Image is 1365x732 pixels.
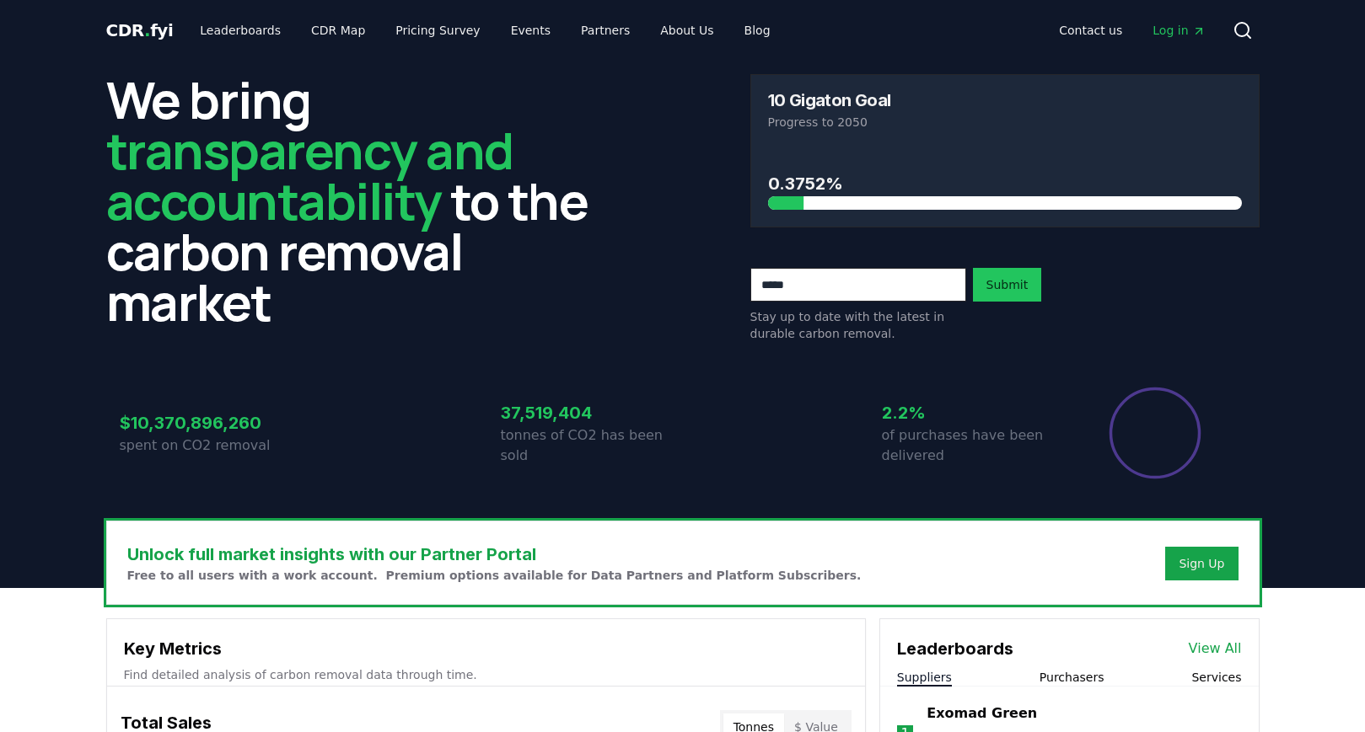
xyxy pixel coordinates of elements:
[186,15,783,45] nav: Main
[501,400,683,425] h3: 37,519,404
[882,425,1064,466] p: of purchases have been delivered
[1165,547,1238,580] button: Sign Up
[1191,669,1241,686] button: Services
[768,171,1242,196] h3: 0.3752%
[186,15,294,45] a: Leaderboards
[768,114,1242,131] p: Progress to 2050
[1179,555,1224,572] a: Sign Up
[124,636,848,661] h3: Key Metrics
[127,542,862,567] h3: Unlock full market insights with our Partner Portal
[882,400,1064,425] h3: 2.2%
[124,666,848,683] p: Find detailed analysis of carbon removal data through time.
[1189,638,1242,659] a: View All
[567,15,643,45] a: Partners
[120,435,302,456] p: spent on CO2 removal
[768,92,891,109] h3: 10 Gigaton Goal
[647,15,727,45] a: About Us
[120,410,302,435] h3: $10,370,896,260
[731,15,784,45] a: Blog
[106,19,174,42] a: CDR.fyi
[897,669,952,686] button: Suppliers
[382,15,493,45] a: Pricing Survey
[1040,669,1104,686] button: Purchasers
[750,308,966,342] p: Stay up to date with the latest in durable carbon removal.
[106,115,513,235] span: transparency and accountability
[1153,22,1205,39] span: Log in
[127,567,862,584] p: Free to all users with a work account. Premium options available for Data Partners and Platform S...
[1108,386,1202,480] div: Percentage of sales delivered
[927,703,1037,724] a: Exomad Green
[106,20,174,40] span: CDR fyi
[1139,15,1218,45] a: Log in
[106,74,615,327] h2: We bring to the carbon removal market
[501,425,683,466] p: tonnes of CO2 has been sold
[973,268,1042,302] button: Submit
[144,20,150,40] span: .
[497,15,564,45] a: Events
[1045,15,1218,45] nav: Main
[298,15,379,45] a: CDR Map
[1045,15,1136,45] a: Contact us
[897,636,1013,661] h3: Leaderboards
